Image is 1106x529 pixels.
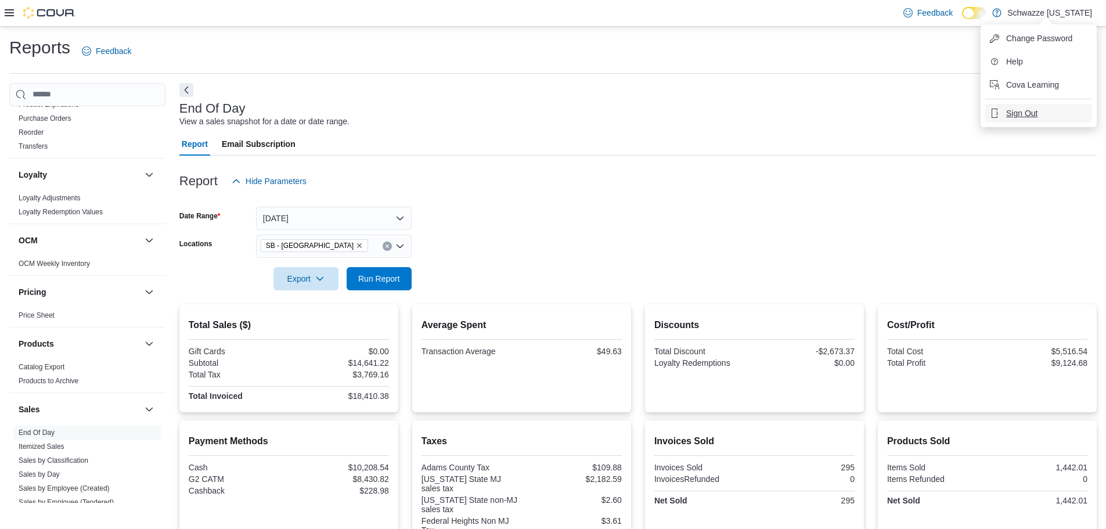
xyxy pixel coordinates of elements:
[291,347,389,356] div: $0.00
[756,463,855,472] div: 295
[524,474,622,484] div: $2,182.59
[654,496,687,505] strong: Net Sold
[19,362,64,372] span: Catalog Export
[291,463,389,472] div: $10,208.54
[227,170,311,193] button: Hide Parameters
[256,207,412,230] button: [DATE]
[989,463,1087,472] div: 1,442.01
[291,474,389,484] div: $8,430.82
[19,286,46,298] h3: Pricing
[19,470,60,479] span: Sales by Day
[189,318,389,332] h2: Total Sales ($)
[189,370,287,379] div: Total Tax
[654,463,752,472] div: Invoices Sold
[19,498,114,506] a: Sales by Employee (Tendered)
[19,286,140,298] button: Pricing
[524,495,622,505] div: $2.60
[985,29,1092,48] button: Change Password
[421,347,520,356] div: Transaction Average
[96,45,131,57] span: Feedback
[19,484,110,493] span: Sales by Employee (Created)
[985,75,1092,94] button: Cova Learning
[1006,107,1037,119] span: Sign Out
[887,496,920,505] strong: Net Sold
[756,496,855,505] div: 295
[222,132,296,156] span: Email Subscription
[887,463,985,472] div: Items Sold
[179,174,218,188] h3: Report
[142,168,156,182] button: Loyalty
[291,370,389,379] div: $3,769.16
[19,363,64,371] a: Catalog Export
[1006,79,1059,91] span: Cova Learning
[985,52,1092,71] button: Help
[179,211,221,221] label: Date Range
[383,242,392,251] button: Clear input
[182,132,208,156] span: Report
[19,338,54,350] h3: Products
[654,434,855,448] h2: Invoices Sold
[19,311,55,320] span: Price Sheet
[291,391,389,401] div: $18,410.38
[9,191,165,224] div: Loyalty
[19,428,55,437] span: End Of Day
[654,318,855,332] h2: Discounts
[395,242,405,251] button: Open list of options
[9,360,165,393] div: Products
[246,175,307,187] span: Hide Parameters
[19,169,140,181] button: Loyalty
[19,169,47,181] h3: Loyalty
[19,142,48,151] span: Transfers
[19,259,90,268] span: OCM Weekly Inventory
[280,267,332,290] span: Export
[421,434,622,448] h2: Taxes
[654,347,752,356] div: Total Discount
[189,358,287,368] div: Subtotal
[261,239,368,252] span: SB - Federal Heights
[142,402,156,416] button: Sales
[899,1,957,24] a: Feedback
[19,470,60,478] a: Sales by Day
[189,463,287,472] div: Cash
[1006,56,1023,67] span: Help
[421,318,622,332] h2: Average Spent
[19,128,44,136] a: Reorder
[19,128,44,137] span: Reorder
[189,486,287,495] div: Cashback
[421,474,520,493] div: [US_STATE] State MJ sales tax
[421,495,520,514] div: [US_STATE] State non-MJ sales tax
[19,207,103,217] span: Loyalty Redemption Values
[19,311,55,319] a: Price Sheet
[142,285,156,299] button: Pricing
[9,36,70,59] h1: Reports
[962,19,963,20] span: Dark Mode
[756,347,855,356] div: -$2,673.37
[179,102,246,116] h3: End Of Day
[19,456,88,465] a: Sales by Classification
[19,498,114,507] span: Sales by Employee (Tendered)
[19,484,110,492] a: Sales by Employee (Created)
[19,142,48,150] a: Transfers
[19,235,38,246] h3: OCM
[291,486,389,495] div: $228.98
[77,39,136,63] a: Feedback
[189,391,243,401] strong: Total Invoiced
[962,7,986,19] input: Dark Mode
[756,358,855,368] div: $0.00
[917,7,953,19] span: Feedback
[887,474,985,484] div: Items Refunded
[19,442,64,451] a: Itemized Sales
[19,376,78,386] span: Products to Archive
[291,358,389,368] div: $14,641.22
[19,193,81,203] span: Loyalty Adjustments
[989,358,1087,368] div: $9,124.68
[19,404,140,415] button: Sales
[358,273,400,285] span: Run Report
[985,104,1092,123] button: Sign Out
[9,257,165,275] div: OCM
[19,194,81,202] a: Loyalty Adjustments
[19,404,40,415] h3: Sales
[654,358,752,368] div: Loyalty Redemptions
[356,242,363,249] button: Remove SB - Federal Heights from selection in this group
[19,429,55,437] a: End Of Day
